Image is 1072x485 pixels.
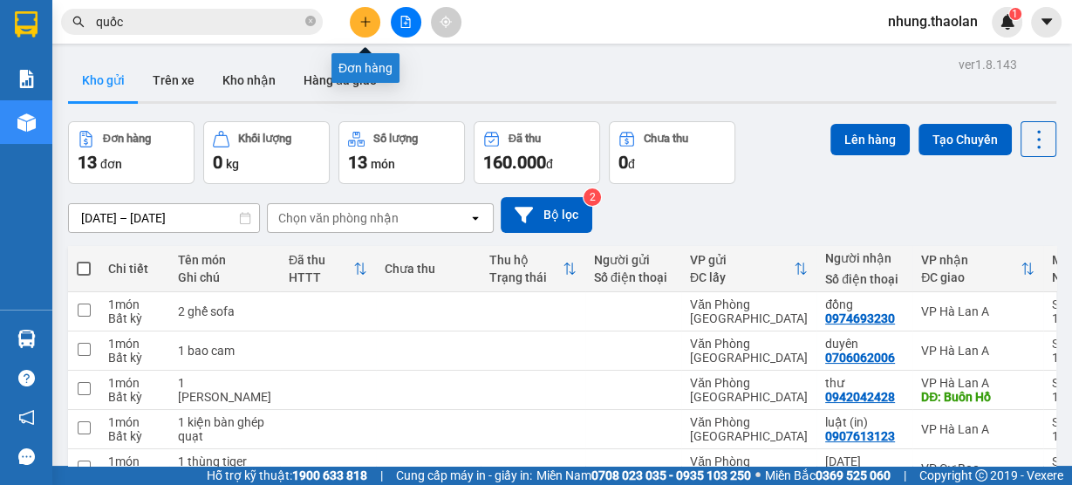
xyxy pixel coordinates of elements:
[18,448,35,465] span: message
[350,7,380,38] button: plus
[103,133,151,145] div: Đơn hàng
[959,55,1017,74] div: ver 1.8.143
[338,121,465,184] button: Số lượng13món
[975,469,987,482] span: copyright
[1009,8,1021,20] sup: 1
[178,253,271,267] div: Tên món
[591,468,751,482] strong: 0708 023 035 - 0935 103 250
[825,272,904,286] div: Số điện thoại
[139,59,208,101] button: Trên xe
[178,454,271,468] div: 1 thùng tiger
[100,157,122,171] span: đơn
[594,270,673,284] div: Số điện thoại
[178,304,271,318] div: 2 ghế sofa
[825,376,904,390] div: thư
[912,246,1043,292] th: Toggle SortBy
[921,390,1034,404] div: DĐ: Buôn Hồ
[825,311,895,325] div: 0974693230
[489,270,563,284] div: Trạng thái
[594,253,673,267] div: Người gửi
[1012,8,1018,20] span: 1
[108,390,160,404] div: Bất kỳ
[238,133,291,145] div: Khối lượng
[874,10,992,32] span: nhung.thaolan
[178,270,271,284] div: Ghi chú
[9,105,201,129] li: Thảo Lan
[921,422,1034,436] div: VP Hà Lan A
[921,270,1021,284] div: ĐC giao
[825,251,904,265] div: Người nhận
[108,297,160,311] div: 1 món
[18,370,35,386] span: question-circle
[690,253,794,267] div: VP gửi
[289,270,353,284] div: HTTT
[305,16,316,26] span: close-circle
[536,466,751,485] span: Miền Nam
[203,121,330,184] button: Khối lượng0kg
[921,376,1034,390] div: VP Hà Lan A
[918,124,1012,155] button: Tạo Chuyến
[373,133,418,145] div: Số lượng
[509,133,541,145] div: Đã thu
[468,211,482,225] svg: open
[489,253,563,267] div: Thu hộ
[108,376,160,390] div: 1 món
[830,124,910,155] button: Lên hàng
[584,188,601,206] sup: 2
[483,152,546,173] span: 160.000
[921,461,1034,475] div: VP Cư Bao
[9,129,201,154] li: In ngày: 13:45 13/09
[72,16,85,28] span: search
[921,253,1021,267] div: VP nhận
[207,466,367,485] span: Hỗ trợ kỹ thuật:
[474,121,600,184] button: Đã thu160.000đ
[178,415,271,443] div: 1 kiện bàn ghép quạt
[108,351,160,365] div: Bất kỳ
[391,7,421,38] button: file-add
[440,16,452,28] span: aim
[396,466,532,485] span: Cung cấp máy in - giấy in:
[17,113,36,132] img: warehouse-icon
[278,209,399,227] div: Chọn văn phòng nhận
[359,16,372,28] span: plus
[1000,14,1015,30] img: icon-new-feature
[431,7,461,38] button: aim
[609,121,735,184] button: Chưa thu0đ
[226,157,239,171] span: kg
[290,59,391,101] button: Hàng đã giao
[755,472,761,479] span: ⚪️
[289,253,353,267] div: Đã thu
[681,246,816,292] th: Toggle SortBy
[690,270,794,284] div: ĐC lấy
[825,429,895,443] div: 0907613123
[765,466,891,485] span: Miền Bắc
[904,466,906,485] span: |
[825,337,904,351] div: duyên
[1039,14,1055,30] span: caret-down
[618,152,628,173] span: 0
[17,330,36,348] img: warehouse-icon
[96,12,302,31] input: Tìm tên, số ĐT hoặc mã đơn
[690,376,808,404] div: Văn Phòng [GEOGRAPHIC_DATA]
[208,59,290,101] button: Kho nhận
[481,246,585,292] th: Toggle SortBy
[15,11,38,38] img: logo-vxr
[68,121,195,184] button: Đơn hàng13đơn
[213,152,222,173] span: 0
[1031,7,1062,38] button: caret-down
[690,337,808,365] div: Văn Phòng [GEOGRAPHIC_DATA]
[78,152,97,173] span: 13
[68,59,139,101] button: Kho gửi
[305,14,316,31] span: close-circle
[690,415,808,443] div: Văn Phòng [GEOGRAPHIC_DATA]
[348,152,367,173] span: 13
[108,454,160,468] div: 1 món
[546,157,553,171] span: đ
[825,390,895,404] div: 0942042428
[399,16,412,28] span: file-add
[921,344,1034,358] div: VP Hà Lan A
[921,304,1034,318] div: VP Hà Lan A
[280,246,376,292] th: Toggle SortBy
[371,157,395,171] span: món
[385,262,472,276] div: Chưa thu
